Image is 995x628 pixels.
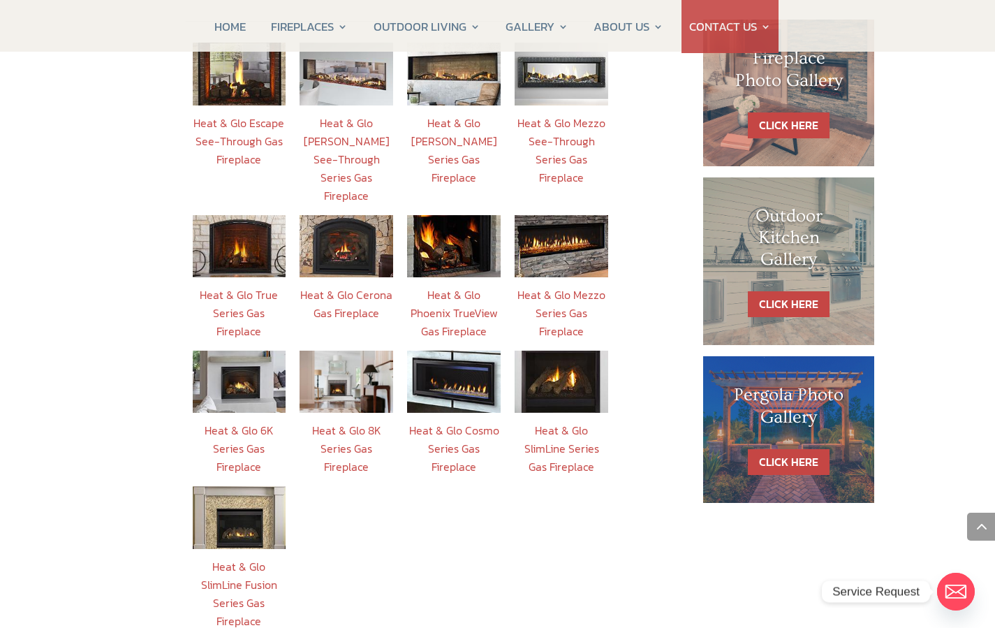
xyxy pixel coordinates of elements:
[300,286,392,321] a: Heat & Glo Cerona Gas Fireplace
[411,115,497,186] a: Heat & Glo [PERSON_NAME] Series Gas Fireplace
[524,422,599,475] a: Heat & Glo SlimLine Series Gas Fireplace
[300,43,393,105] img: HNG-Primo-II_T2ST_195X177
[304,115,390,204] a: Heat & Glo [PERSON_NAME] See-Through Series Gas Fireplace
[409,422,499,475] a: Heat & Glo Cosmo Series Gas Fireplace
[517,115,605,186] a: Heat & Glo Mezzo See-Through Series Gas Fireplace
[193,115,284,168] a: Heat & Glo Escape See-Through Gas Fireplace
[407,215,501,277] img: Phoenix_TrueView_195x177
[748,449,830,475] a: CLICK HERE
[515,43,608,105] img: HNG-gasFP-MEZZO48ST-LoftForge-IceFog-LOG-195x177
[515,351,608,413] img: HNG_gasFP_SL-950TR-E_195x177
[205,422,274,475] a: Heat & Glo 6K Series Gas Fireplace
[200,286,278,339] a: Heat & Glo True Series Gas Fireplace
[300,351,393,413] img: 12_8KX_GMLoftFront_Malone-Mantel_room_7124
[312,422,381,475] a: Heat & Glo 8K Series Gas Fireplace
[407,43,501,105] img: HNG-Primo-II_72_195X177
[407,351,501,413] img: Cosmo42_195x177
[517,286,605,339] a: Heat & Glo Mezzo Series Gas Fireplace
[731,384,847,435] h1: Pergola Photo Gallery
[411,286,498,339] a: Heat & Glo Phoenix TrueView Gas Fireplace
[731,205,847,278] h1: Outdoor Kitchen Gallery
[731,48,847,98] h1: Fireplace Photo Gallery
[193,43,286,105] img: HNG_gasFP_Escape-ST-01_195x177
[515,215,608,277] img: MEZZO_195x177
[193,215,286,277] img: HNG_True_ForgedArchFront-_fireplace-jpg
[193,351,286,413] img: 6KX-CU_BK-CHAPEL_Cove_Gray_Non-Com_Shelf_AdobeStock_473656548_195x155
[937,573,975,611] a: Email
[193,486,286,548] img: HNG-gasFP-SL750F-195x177
[300,215,393,277] img: Cerona_36_-Photo_Angle_Room_CReilmann_110744_195x177
[748,112,830,138] a: CLICK HERE
[748,291,830,317] a: CLICK HERE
